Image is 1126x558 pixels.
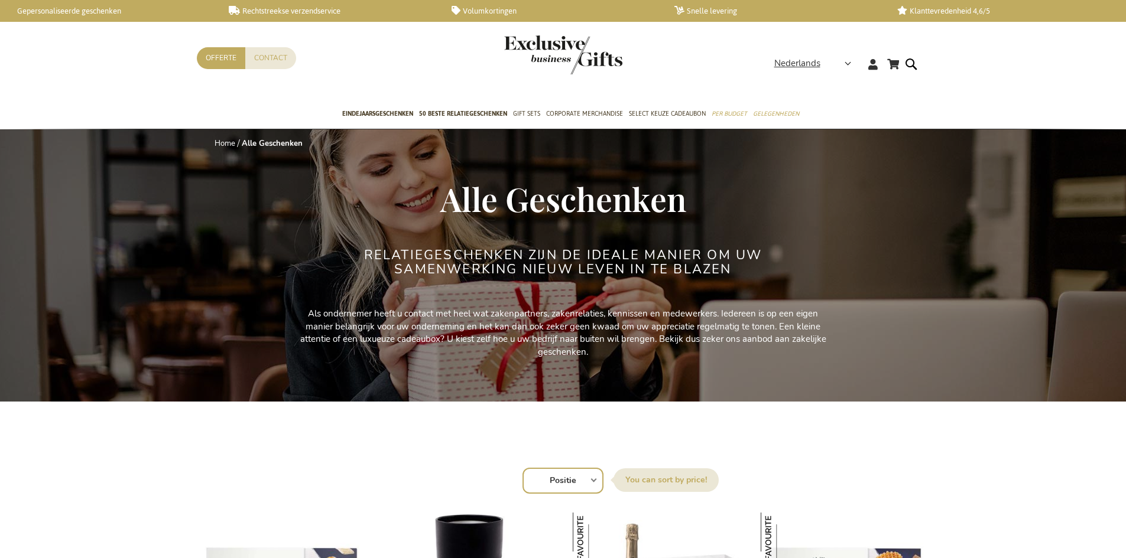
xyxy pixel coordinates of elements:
a: Home [215,138,235,149]
a: Snelle levering [674,6,878,16]
label: Sorteer op [614,468,719,492]
a: Rechtstreekse verzendservice [229,6,433,16]
a: Volumkortingen [452,6,656,16]
span: Select Keuze Cadeaubon [629,107,706,120]
p: Als ondernemer heeft u contact met heel wat zakenpartners, zakenrelaties, kennissen en medewerker... [297,308,829,358]
a: Contact [245,47,296,69]
span: Alle Geschenken [440,177,686,220]
span: Per Budget [712,107,747,120]
span: 50 beste relatiegeschenken [419,107,507,120]
a: Offerte [197,47,245,69]
span: Nederlands [774,57,820,70]
a: Klanttevredenheid 4,6/5 [897,6,1101,16]
div: Nederlands [774,57,859,70]
img: Exclusive Business gifts logo [504,35,622,74]
a: Gepersonaliseerde geschenken [6,6,210,16]
strong: Alle Geschenken [242,138,303,149]
span: Eindejaarsgeschenken [342,107,413,120]
span: Corporate Merchandise [546,107,623,120]
h2: Relatiegeschenken zijn de ideale manier om uw samenwerking nieuw leven in te blazen [342,248,785,276]
a: store logo [504,35,563,74]
span: Gift Sets [513,107,540,120]
span: Gelegenheden [753,107,799,120]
